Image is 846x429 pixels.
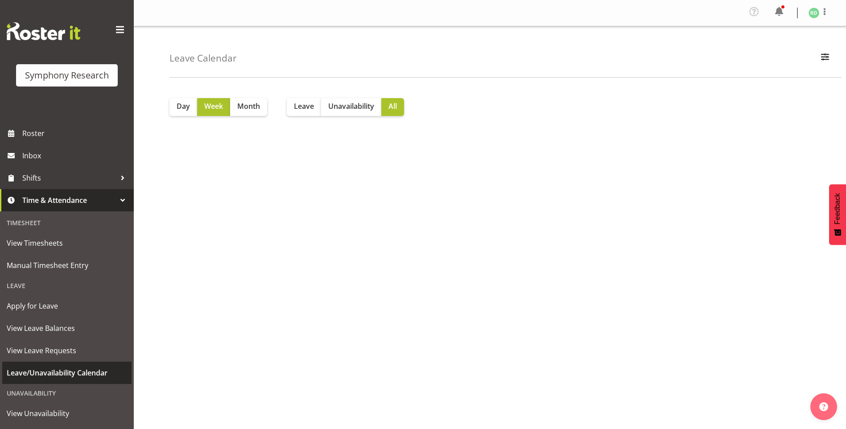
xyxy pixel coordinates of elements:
[7,299,127,313] span: Apply for Leave
[2,317,132,339] a: View Leave Balances
[7,322,127,335] span: View Leave Balances
[169,53,237,63] h4: Leave Calendar
[2,254,132,276] a: Manual Timesheet Entry
[2,362,132,384] a: Leave/Unavailability Calendar
[2,384,132,402] div: Unavailability
[2,232,132,254] a: View Timesheets
[2,214,132,232] div: Timesheet
[22,149,129,162] span: Inbox
[7,366,127,379] span: Leave/Unavailability Calendar
[2,402,132,425] a: View Unavailability
[25,69,109,82] div: Symphony Research
[7,407,127,420] span: View Unavailability
[7,236,127,250] span: View Timesheets
[829,184,846,245] button: Feedback - Show survey
[816,49,834,68] button: Filter Employees
[834,193,842,224] span: Feedback
[22,127,129,140] span: Roster
[2,339,132,362] a: View Leave Requests
[22,171,116,185] span: Shifts
[809,8,819,18] img: reena-docker5425.jpg
[2,295,132,317] a: Apply for Leave
[7,22,80,40] img: Rosterit website logo
[22,194,116,207] span: Time & Attendance
[819,402,828,411] img: help-xxl-2.png
[7,344,127,357] span: View Leave Requests
[7,259,127,272] span: Manual Timesheet Entry
[2,276,132,295] div: Leave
